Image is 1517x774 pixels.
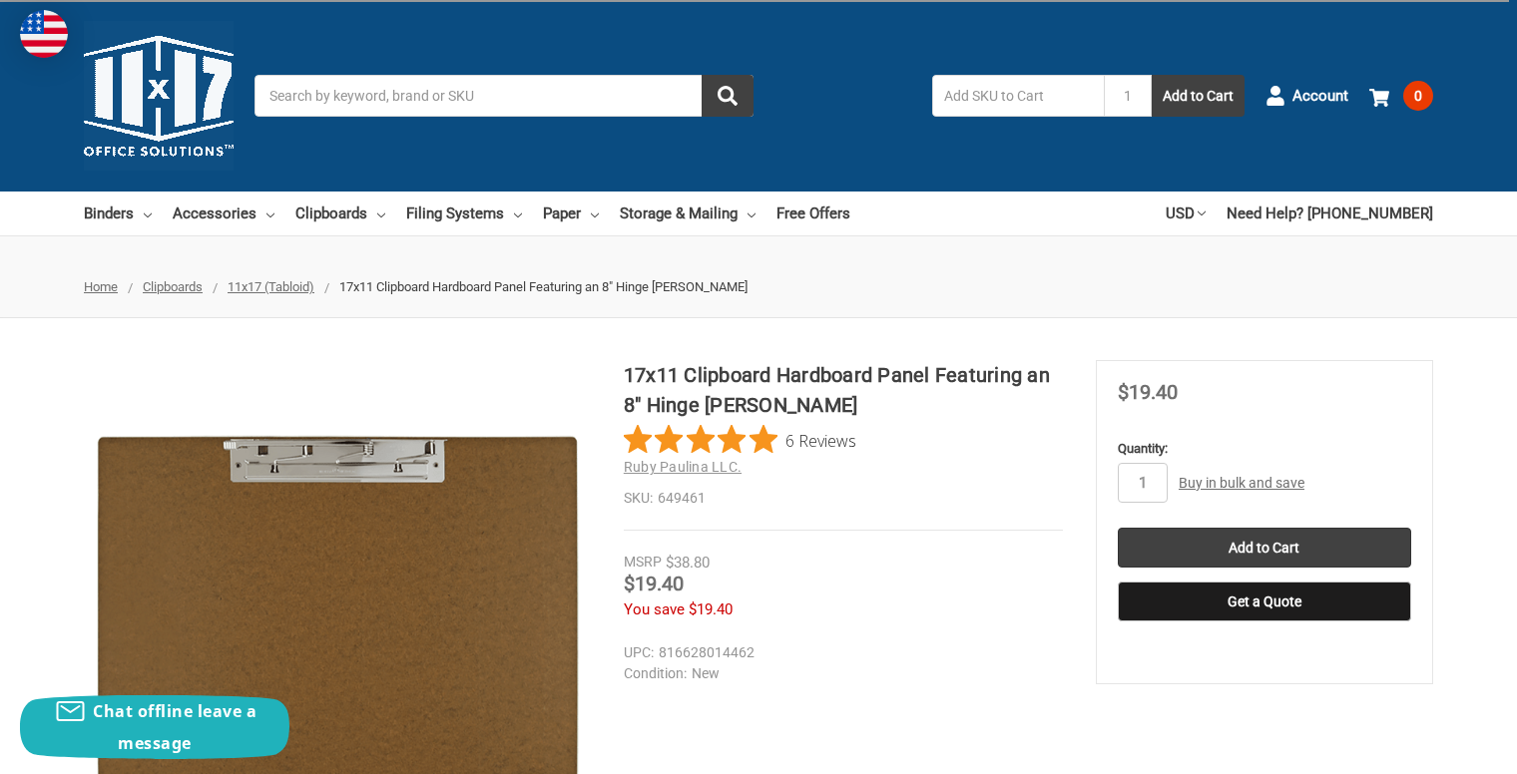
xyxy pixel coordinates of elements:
span: 0 [1403,81,1433,111]
a: Accessories [173,192,274,235]
a: Account [1265,70,1348,122]
a: 11x17 (Tabloid) [228,279,314,294]
a: Buy in bulk and save [1179,475,1304,491]
button: Rated 4.8 out of 5 stars from 6 reviews. Jump to reviews. [624,425,856,455]
dd: 649461 [624,488,1063,509]
span: You save [624,600,685,618]
input: Add SKU to Cart [932,75,1104,117]
span: $38.80 [666,554,710,572]
a: 0 [1369,70,1433,122]
img: duty and tax information for United States [20,10,68,58]
dt: Condition: [624,663,687,684]
a: Clipboards [143,279,203,294]
dd: New [624,663,1054,684]
button: Chat offline leave a message [20,695,289,759]
span: $19.40 [624,572,684,595]
button: Get a Quote [1118,581,1411,621]
a: Paper [543,192,599,235]
a: Need Help? [PHONE_NUMBER] [1227,192,1433,235]
span: Account [1292,85,1348,108]
span: 17x11 Clipboard Hardboard Panel Featuring an 8" Hinge [PERSON_NAME] [339,279,748,294]
label: Quantity: [1118,439,1411,459]
div: MSRP [624,552,662,573]
dt: UPC: [624,642,654,663]
input: Search by keyword, brand or SKU [254,75,754,117]
a: Free Offers [776,192,850,235]
a: USD [1166,192,1206,235]
input: Add to Cart [1118,528,1411,568]
button: Add to Cart [1152,75,1245,117]
span: $19.40 [1118,380,1178,404]
span: Chat offline leave a message [93,700,256,754]
dd: 816628014462 [624,642,1054,663]
a: Clipboards [295,192,385,235]
dt: SKU: [624,488,653,509]
span: $19.40 [689,600,733,618]
h1: 17x11 Clipboard Hardboard Panel Featuring an 8" Hinge [PERSON_NAME] [624,360,1063,420]
a: Filing Systems [406,192,522,235]
a: Ruby Paulina LLC. [624,459,742,475]
a: Storage & Mailing [620,192,756,235]
span: 6 Reviews [785,425,856,455]
a: Home [84,279,118,294]
a: Binders [84,192,152,235]
img: 11x17.com [84,21,234,171]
